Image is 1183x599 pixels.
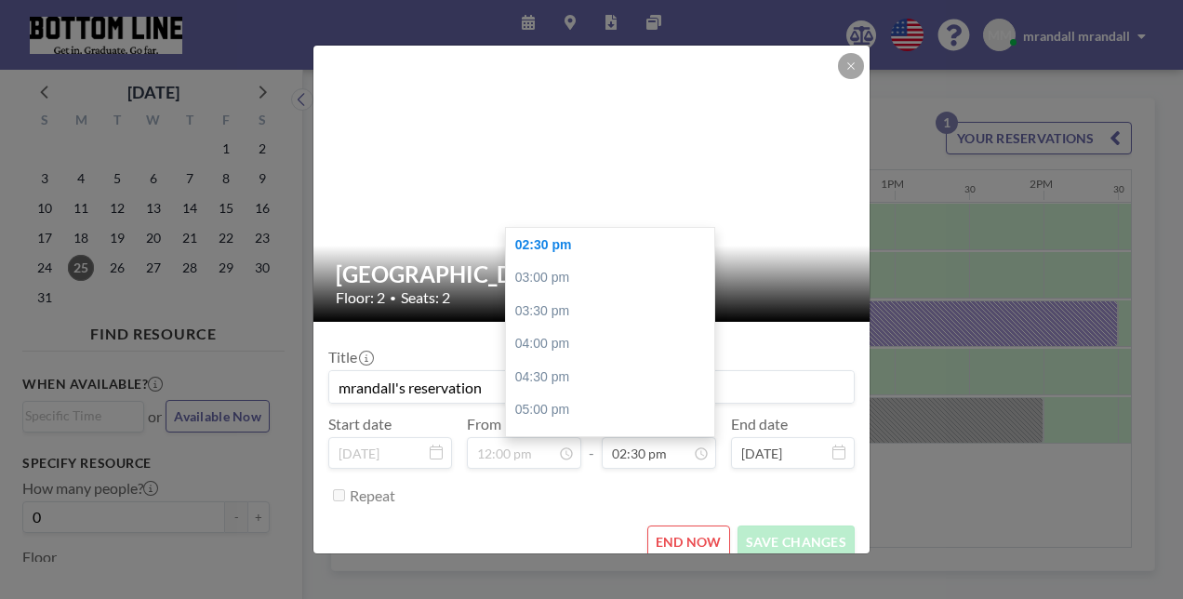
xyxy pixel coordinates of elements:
div: 03:00 pm [506,261,724,295]
label: Repeat [350,486,395,505]
div: 04:00 pm [506,327,724,361]
span: Floor: 2 [336,288,385,307]
button: END NOW [647,526,730,558]
div: 02:30 pm [506,229,724,262]
div: 04:30 pm [506,361,724,394]
div: 05:30 pm [506,427,724,460]
span: - [589,421,594,462]
span: • [390,291,396,305]
label: Title [328,348,372,366]
span: Seats: 2 [401,288,450,307]
input: (No title) [329,371,854,403]
h2: [GEOGRAPHIC_DATA] [336,260,849,288]
button: SAVE CHANGES [738,526,855,558]
label: Start date [328,415,392,433]
label: End date [731,415,788,433]
div: 03:30 pm [506,295,724,328]
div: 05:00 pm [506,393,724,427]
label: From [467,415,501,433]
